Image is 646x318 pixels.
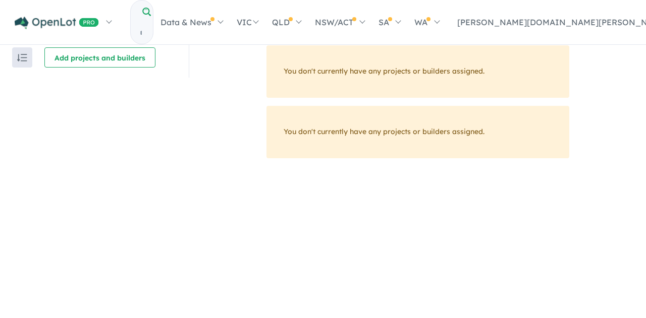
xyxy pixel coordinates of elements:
[153,5,230,40] a: Data & News
[371,5,407,40] a: SA
[308,5,371,40] a: NSW/ACT
[230,5,265,40] a: VIC
[15,17,99,29] img: Openlot PRO Logo White
[266,45,569,98] div: You don't currently have any projects or builders assigned.
[17,54,27,61] img: sort.svg
[407,5,446,40] a: WA
[266,106,569,158] div: You don't currently have any projects or builders assigned.
[265,5,308,40] a: QLD
[44,47,155,68] button: Add projects and builders
[131,22,151,44] input: Try estate name, suburb, builder or developer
